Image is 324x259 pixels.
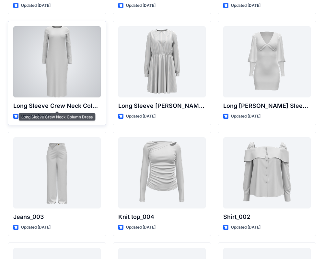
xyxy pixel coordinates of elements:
p: Updated [DATE] [21,113,51,120]
a: Long Sleeve Crew Neck Column Dress [13,26,101,97]
p: Updated [DATE] [231,2,260,9]
p: Long [PERSON_NAME] Sleeve Ruched Mini Dress [223,101,311,110]
p: Updated [DATE] [231,224,260,231]
a: Knit top_004 [118,137,206,208]
p: Knit top_004 [118,212,206,221]
p: Updated [DATE] [231,113,260,120]
p: Updated [DATE] [126,224,156,231]
p: Long Sleeve Crew Neck Column Dress [13,101,101,110]
p: Shirt_002 [223,212,311,221]
p: Updated [DATE] [21,2,51,9]
p: Updated [DATE] [126,2,156,9]
p: Updated [DATE] [126,113,156,120]
a: Jeans_003 [13,137,101,208]
p: Jeans_003 [13,212,101,221]
a: Shirt_002 [223,137,311,208]
p: Updated [DATE] [21,224,51,231]
p: Long Sleeve [PERSON_NAME] Collar Gathered Waist Dress [118,101,206,110]
a: Long Sleeve Peter Pan Collar Gathered Waist Dress [118,26,206,97]
a: Long Bishop Sleeve Ruched Mini Dress [223,26,311,97]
